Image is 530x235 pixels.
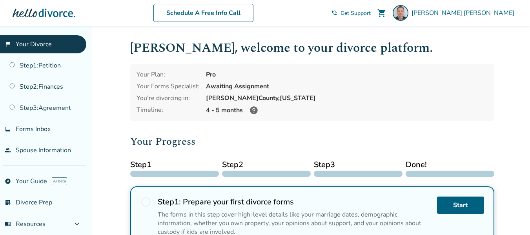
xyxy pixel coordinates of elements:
img: James Sjerven [393,5,408,21]
span: shopping_cart [377,8,386,18]
span: radio_button_unchecked [140,197,151,208]
span: Step 1 [130,159,219,171]
div: Awaiting Assignment [206,82,488,91]
span: Get Support [341,9,371,17]
h2: Your Progress [130,134,494,149]
div: Pro [206,70,488,79]
span: AI beta [52,177,67,185]
div: 4 - 5 months [206,106,488,115]
span: [PERSON_NAME] [PERSON_NAME] [412,9,517,17]
span: list_alt_check [5,199,11,206]
h2: Prepare your first divorce forms [158,197,431,207]
span: phone_in_talk [331,10,337,16]
div: Your Forms Specialist: [137,82,200,91]
iframe: Chat Widget [491,197,530,235]
span: menu_book [5,221,11,227]
strong: Step 1 : [158,197,181,207]
span: Resources [5,220,46,228]
span: Step 3 [314,159,403,171]
a: Start [437,197,484,214]
span: flag_2 [5,41,11,47]
span: people [5,147,11,153]
div: Your Plan: [137,70,200,79]
span: Step 2 [222,159,311,171]
span: inbox [5,126,11,132]
h1: [PERSON_NAME] , welcome to your divorce platform. [130,38,494,58]
span: Done! [406,159,494,171]
span: explore [5,178,11,184]
div: You're divorcing in: [137,94,200,102]
span: Forms Inbox [16,125,51,133]
div: Timeline: [137,106,200,115]
span: expand_more [72,219,82,229]
div: [PERSON_NAME] County, [US_STATE] [206,94,488,102]
a: phone_in_talkGet Support [331,9,371,17]
a: Schedule A Free Info Call [153,4,253,22]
